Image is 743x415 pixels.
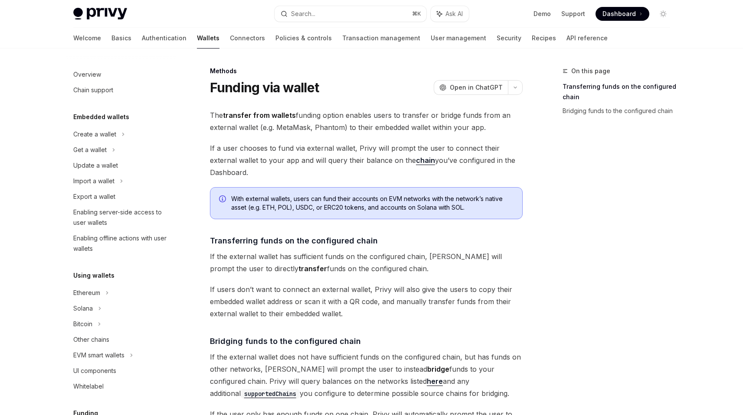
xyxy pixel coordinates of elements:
span: On this page [571,66,610,76]
a: Welcome [73,28,101,49]
a: Transaction management [342,28,420,49]
strong: transfer [298,264,327,273]
div: Create a wallet [73,129,116,139]
a: Enabling offline actions with user wallets [66,230,177,256]
div: UI components [73,366,116,376]
span: If users don’t want to connect an external wallet, Privy will also give the users to copy their e... [210,283,523,320]
a: Connectors [230,28,265,49]
a: Chain support [66,82,177,98]
span: If the external wallet has sufficient funds on the configured chain, [PERSON_NAME] will prompt th... [210,250,523,275]
img: light logo [73,8,127,20]
div: Import a wallet [73,176,115,186]
a: Dashboard [596,7,649,21]
div: Export a wallet [73,191,115,202]
a: Authentication [142,28,187,49]
a: Wallets [197,28,219,49]
a: Export a wallet [66,189,177,204]
a: chain [416,156,435,165]
span: If the external wallet does not have sufficient funds on the configured chain, but has funds on o... [210,351,523,399]
div: Whitelabel [73,381,104,392]
div: Enabling offline actions with user wallets [73,233,172,254]
a: Update a wallet [66,158,177,173]
span: If a user chooses to fund via external wallet, Privy will prompt the user to connect their extern... [210,142,523,178]
div: Other chains [73,334,109,345]
div: Ethereum [73,288,100,298]
a: Recipes [532,28,556,49]
a: Support [561,10,585,18]
span: Ask AI [445,10,463,18]
div: Enabling server-side access to user wallets [73,207,172,228]
span: Open in ChatGPT [450,83,503,92]
div: Overview [73,69,101,80]
span: ⌘ K [412,10,421,17]
code: supportedChains [241,389,300,399]
div: Solana [73,303,93,314]
a: Overview [66,67,177,82]
a: Basics [111,28,131,49]
a: here [427,377,443,386]
h1: Funding via wallet [210,80,319,95]
a: Bridging funds to the configured chain [563,104,677,118]
h5: Embedded wallets [73,112,129,122]
a: API reference [566,28,608,49]
div: Methods [210,67,523,75]
span: Dashboard [602,10,636,18]
div: EVM smart wallets [73,350,124,360]
a: supportedChains [241,389,300,398]
div: Update a wallet [73,160,118,171]
span: Transferring funds on the configured chain [210,235,378,246]
div: Chain support [73,85,113,95]
a: Security [497,28,521,49]
button: Ask AI [431,6,469,22]
span: Bridging funds to the configured chain [210,335,361,347]
a: Other chains [66,332,177,347]
a: Demo [534,10,551,18]
a: UI components [66,363,177,379]
a: Whitelabel [66,379,177,394]
button: Toggle dark mode [656,7,670,21]
button: Search...⌘K [275,6,426,22]
a: Policies & controls [275,28,332,49]
span: The funding option enables users to transfer or bridge funds from an external wallet (e.g. MetaMa... [210,109,523,133]
svg: Info [219,195,228,204]
strong: bridge [427,365,449,373]
a: Transferring funds on the configured chain [563,80,677,104]
strong: transfer from wallets [223,111,296,120]
span: With external wallets, users can fund their accounts on EVM networks with the network’s native as... [231,195,514,212]
div: Get a wallet [73,145,107,155]
a: User management [431,28,486,49]
div: Search... [291,9,315,19]
button: Open in ChatGPT [434,80,508,95]
h5: Using wallets [73,270,115,281]
div: Bitcoin [73,319,92,329]
a: Enabling server-side access to user wallets [66,204,177,230]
